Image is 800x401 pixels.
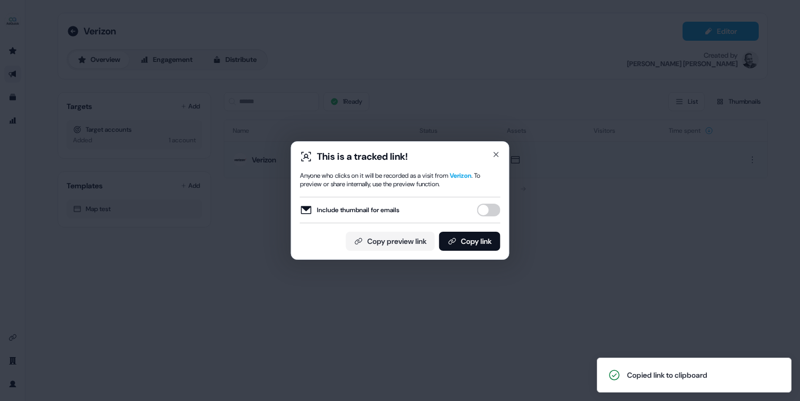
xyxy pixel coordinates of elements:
button: Copy preview link [346,232,435,251]
div: This is a tracked link! [317,150,408,163]
label: Include thumbnail for emails [300,204,399,216]
div: Copied link to clipboard [627,370,707,380]
span: Verizon [450,171,471,180]
button: Copy link [439,232,501,251]
div: Anyone who clicks on it will be recorded as a visit from . To preview or share internally, use th... [300,171,501,188]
